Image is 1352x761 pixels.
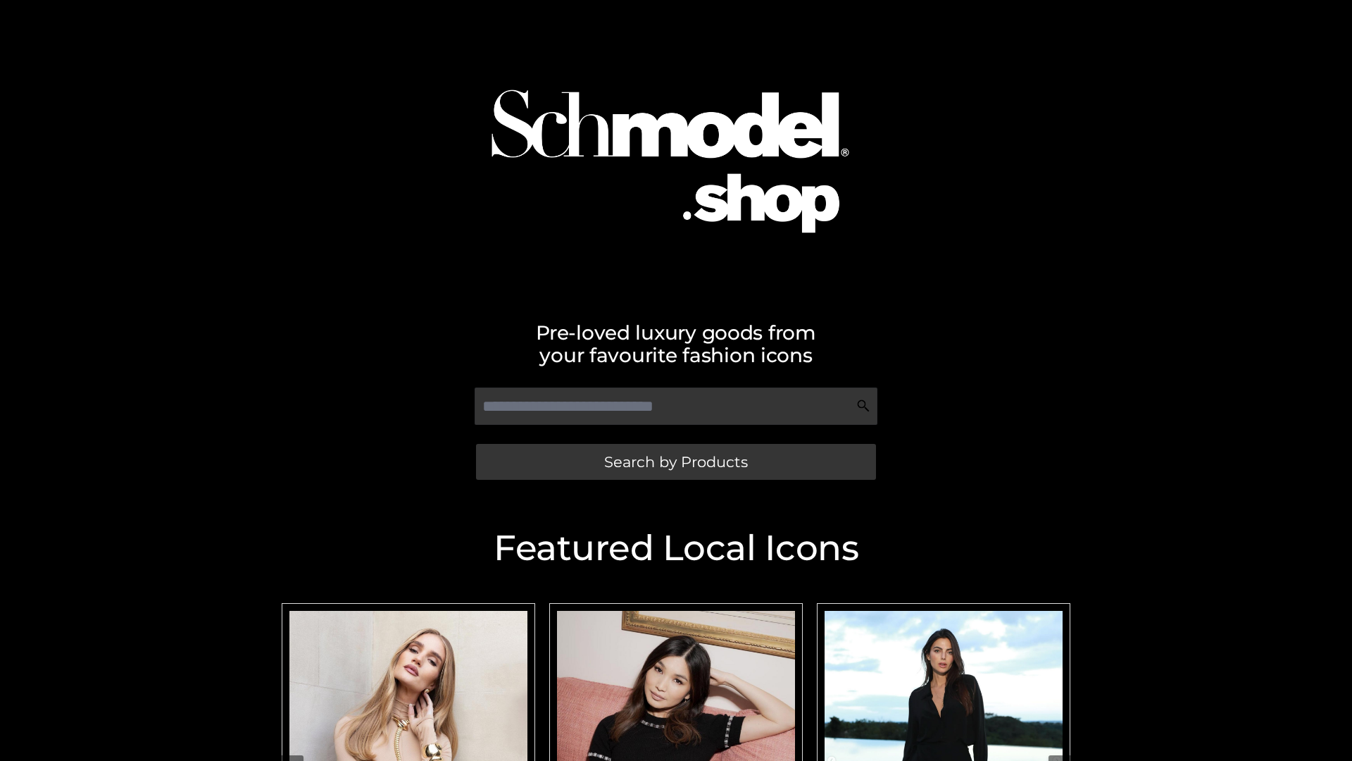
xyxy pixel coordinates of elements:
h2: Featured Local Icons​ [275,531,1077,566]
h2: Pre-loved luxury goods from your favourite fashion icons [275,321,1077,366]
img: Search Icon [856,399,870,413]
span: Search by Products [604,454,748,469]
a: Search by Products [476,444,876,480]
